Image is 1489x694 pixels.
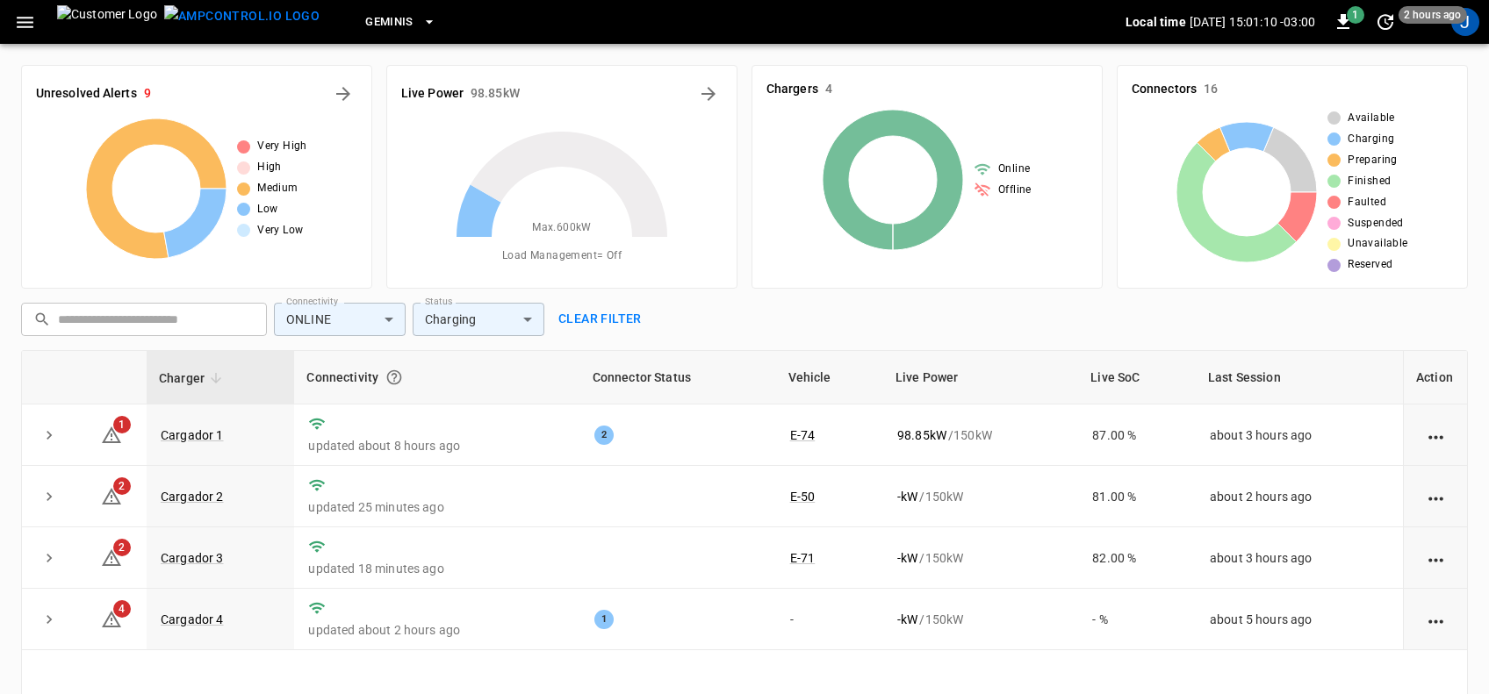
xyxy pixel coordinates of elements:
[1425,488,1447,505] div: action cell options
[897,488,1064,505] div: / 150 kW
[113,416,131,433] span: 1
[308,437,565,454] p: updated about 8 hours ago
[471,84,520,104] h6: 98.85 kW
[1204,80,1218,99] h6: 16
[164,5,320,27] img: ampcontrol.io logo
[306,361,567,393] div: Connectivity
[144,84,151,104] h6: 9
[1190,13,1315,31] p: [DATE] 15:01:10 -03:00
[897,549,1064,567] div: / 150 kW
[1078,351,1196,404] th: Live SoC
[551,303,649,335] button: Clear filter
[1425,549,1447,567] div: action cell options
[159,368,227,389] span: Charger
[36,84,137,104] h6: Unresolved Alerts
[425,295,452,309] label: Status
[365,12,414,32] span: Geminis
[274,303,406,336] div: ONLINE
[1196,404,1403,466] td: about 3 hours ago
[1348,131,1394,148] span: Charging
[897,549,917,567] p: - kW
[1348,110,1395,127] span: Available
[897,611,917,628] p: - kW
[1347,6,1364,24] span: 1
[1078,527,1196,589] td: 82.00 %
[1348,173,1391,190] span: Finished
[897,426,946,444] p: 98.85 kW
[36,483,62,510] button: expand row
[401,84,464,104] h6: Live Power
[286,295,338,309] label: Connectivity
[308,560,565,577] p: updated 18 minutes ago
[1348,235,1407,253] span: Unavailable
[1196,466,1403,527] td: about 2 hours ago
[36,545,62,571] button: expand row
[1371,8,1399,36] button: set refresh interval
[1403,351,1467,404] th: Action
[1348,152,1398,169] span: Preparing
[790,428,816,442] a: E-74
[776,351,883,404] th: Vehicle
[308,621,565,639] p: updated about 2 hours ago
[1126,13,1186,31] p: Local time
[897,611,1064,628] div: / 150 kW
[413,303,544,336] div: Charging
[113,477,131,495] span: 2
[161,490,224,504] a: Cargador 2
[502,247,622,265] span: Load Management = Off
[998,182,1032,199] span: Offline
[101,550,122,564] a: 2
[1348,194,1386,211] span: Faulted
[1451,8,1479,36] div: profile-icon
[1348,215,1404,233] span: Suspended
[998,161,1030,178] span: Online
[329,80,357,108] button: All Alerts
[257,159,282,176] span: High
[36,422,62,448] button: expand row
[776,589,883,650] td: -
[790,551,816,565] a: E-71
[897,488,917,505] p: - kW
[101,426,122,440] a: 1
[883,351,1078,404] th: Live Power
[580,351,776,404] th: Connector Status
[1196,351,1403,404] th: Last Session
[257,201,277,218] span: Low
[766,80,818,99] h6: Chargers
[1078,589,1196,650] td: - %
[1425,611,1447,628] div: action cell options
[257,222,303,240] span: Very Low
[825,80,832,99] h6: 4
[36,606,62,633] button: expand row
[1132,80,1197,99] h6: Connectors
[1425,426,1447,444] div: action cell options
[1399,6,1467,24] span: 2 hours ago
[113,600,131,618] span: 4
[532,219,592,237] span: Max. 600 kW
[1196,589,1403,650] td: about 5 hours ago
[790,490,816,504] a: E-50
[161,551,224,565] a: Cargador 3
[101,612,122,626] a: 4
[113,539,131,556] span: 2
[358,5,443,39] button: Geminis
[1348,256,1392,274] span: Reserved
[308,498,565,516] p: updated 25 minutes ago
[57,5,157,39] img: Customer Logo
[161,612,224,626] a: Cargador 4
[1078,466,1196,527] td: 81.00 %
[257,180,298,197] span: Medium
[101,488,122,502] a: 2
[257,138,307,155] span: Very High
[594,426,614,445] div: 2
[378,361,410,393] button: Connection between the charger and our software.
[1196,527,1403,589] td: about 3 hours ago
[161,428,224,442] a: Cargador 1
[897,426,1064,444] div: / 150 kW
[1078,404,1196,466] td: 87.00 %
[594,610,614,629] div: 1
[694,80,723,108] button: Energy Overview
